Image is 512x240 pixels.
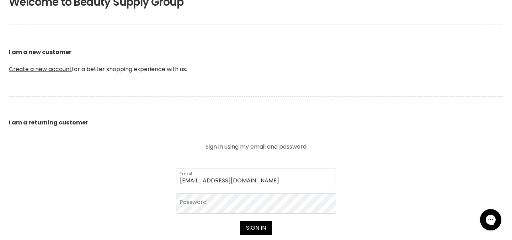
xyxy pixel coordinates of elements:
[240,221,272,235] button: Sign in
[9,65,72,73] a: Create a new account
[9,48,71,56] b: I am a new customer
[476,207,505,233] iframe: Gorgias live chat messenger
[9,31,503,91] p: for a better shopping experience with us.
[9,118,88,127] b: I am a returning customer
[176,144,336,150] p: Sign in using my email and password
